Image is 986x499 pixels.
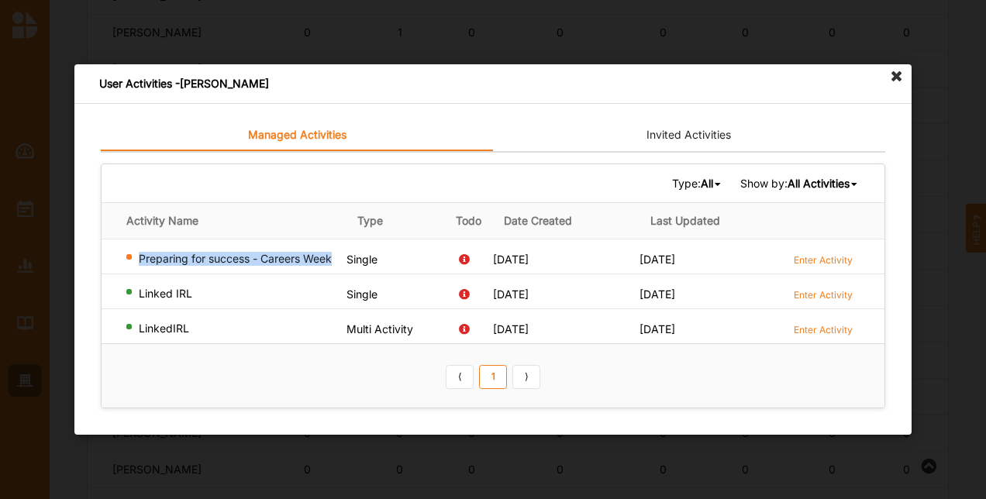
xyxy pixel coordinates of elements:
span: [DATE] [640,253,675,266]
a: Managed Activities [101,120,493,151]
div: Pagination Navigation [443,363,543,389]
th: Type [346,202,444,239]
span: [DATE] [640,322,675,336]
th: Activity Name [102,202,346,239]
b: All [701,177,713,190]
a: Next item [512,364,540,389]
th: Last Updated [640,202,786,239]
span: Type: [672,176,723,190]
a: Invited Activities [493,120,885,151]
th: Todo [444,202,493,239]
div: User Activities - [PERSON_NAME] [74,64,912,104]
span: [DATE] [493,287,529,301]
a: Enter Activity [794,287,853,301]
th: Date Created [493,202,640,239]
label: Enter Activity [794,288,853,301]
span: Show by: [740,176,860,190]
span: [DATE] [493,253,529,266]
label: Enter Activity [794,323,853,336]
b: All Activities [788,177,850,190]
span: Single [346,253,378,266]
a: Previous item [446,364,474,389]
a: 1 [479,364,507,389]
label: Enter Activity [794,253,853,267]
a: Enter Activity [794,322,853,336]
span: Single [346,287,378,301]
a: Enter Activity [794,252,853,267]
span: Multi Activity [346,322,413,336]
div: Linked IRL [126,287,340,301]
span: [DATE] [493,322,529,336]
div: LinkedIRL [126,322,340,336]
span: [DATE] [640,287,675,301]
div: Preparing for success - Careers Week [126,252,340,266]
